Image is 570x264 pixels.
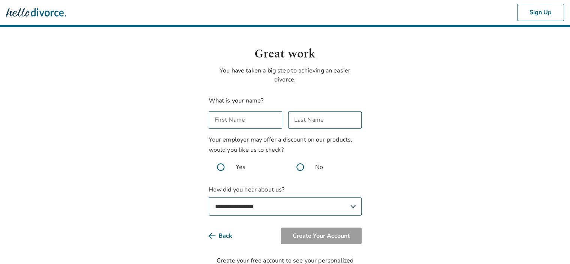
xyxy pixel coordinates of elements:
label: How did you hear about us? [209,185,362,216]
button: Sign Up [517,4,564,21]
span: No [315,163,323,172]
p: You have taken a big step to achieving an easier divorce. [209,66,362,84]
select: How did you hear about us? [209,197,362,216]
div: Widget de chat [533,228,570,264]
iframe: Chat Widget [533,228,570,264]
button: Create Your Account [281,228,362,244]
button: Back [209,228,244,244]
span: Your employer may offer a discount on our products, would you like us to check? [209,136,353,154]
span: Yes [236,163,245,172]
img: Hello Divorce Logo [6,5,66,20]
h1: Great work [209,45,362,63]
label: What is your name? [209,97,264,105]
